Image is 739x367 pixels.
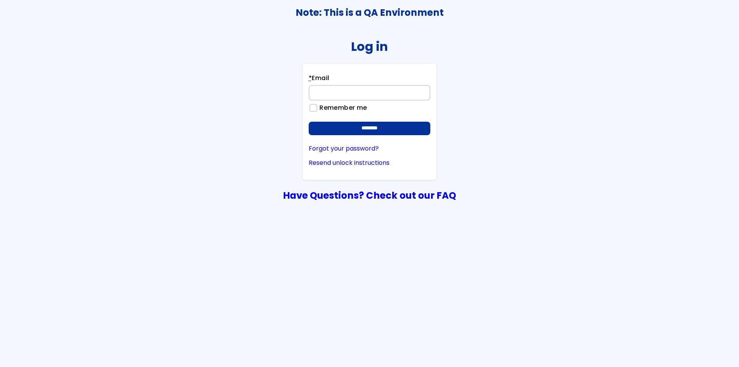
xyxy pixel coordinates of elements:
h3: Note: This is a QA Environment [0,7,739,18]
a: Have Questions? Check out our FAQ [283,189,456,202]
a: Forgot your password? [309,145,430,152]
label: Email [309,74,329,85]
label: Remember me [316,104,367,111]
h2: Log in [351,39,388,54]
a: Resend unlock instructions [309,159,430,166]
abbr: required [309,74,312,82]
